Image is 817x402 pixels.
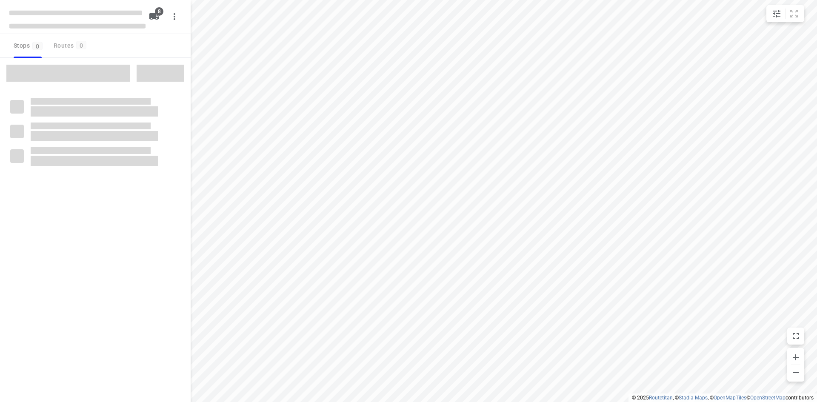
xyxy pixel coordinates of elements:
[632,395,814,401] li: © 2025 , © , © © contributors
[750,395,786,401] a: OpenStreetMap
[766,5,804,22] div: small contained button group
[714,395,746,401] a: OpenMapTiles
[679,395,708,401] a: Stadia Maps
[768,5,785,22] button: Map settings
[649,395,673,401] a: Routetitan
